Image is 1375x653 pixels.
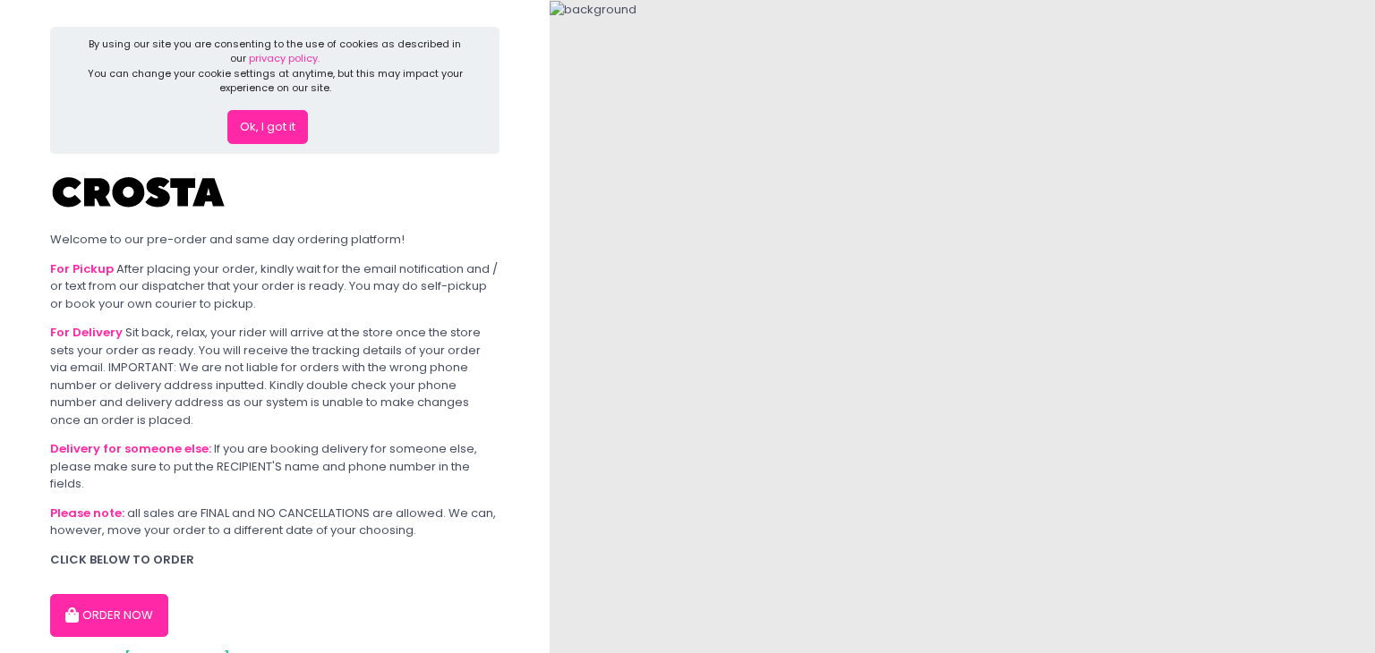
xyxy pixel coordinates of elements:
[50,231,500,249] div: Welcome to our pre-order and same day ordering platform!
[50,440,500,493] div: If you are booking delivery for someone else, please make sure to put the RECIPIENT'S name and ph...
[50,260,500,313] div: After placing your order, kindly wait for the email notification and / or text from our dispatche...
[50,324,500,428] div: Sit back, relax, your rider will arrive at the store once the store sets your order as ready. You...
[50,505,124,522] b: Please note:
[249,51,320,65] a: privacy policy.
[50,505,500,539] div: all sales are FINAL and NO CANCELLATIONS are allowed. We can, however, move your order to a diffe...
[50,551,500,569] div: CLICK BELOW TO ORDER
[81,37,470,96] div: By using our site you are consenting to the use of cookies as described in our You can change you...
[50,324,123,341] b: For Delivery
[50,440,211,457] b: Delivery for someone else:
[50,260,114,277] b: For Pickup
[50,165,229,219] img: Crosta Pizzeria
[50,594,168,637] button: ORDER NOW
[550,1,636,19] img: background
[227,110,308,144] button: Ok, I got it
